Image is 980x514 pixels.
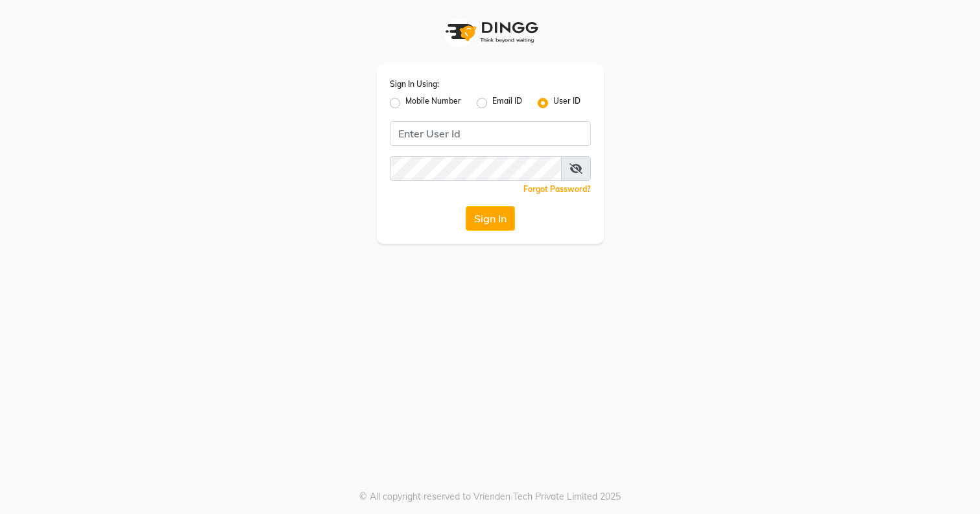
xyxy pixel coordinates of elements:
input: Username [390,156,562,181]
a: Forgot Password? [523,184,591,194]
label: Sign In Using: [390,78,439,90]
label: User ID [553,95,580,111]
button: Sign In [466,206,515,231]
label: Mobile Number [405,95,461,111]
label: Email ID [492,95,522,111]
input: Username [390,121,591,146]
img: logo1.svg [438,13,542,51]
